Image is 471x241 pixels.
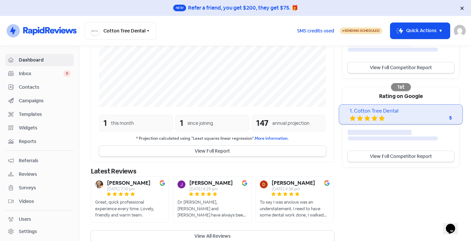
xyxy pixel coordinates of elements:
b: [PERSON_NAME] [107,180,150,186]
a: View Full Competitor Report [348,62,454,73]
span: Templates [19,111,71,118]
a: More information. [255,136,289,141]
button: Cotton Tree Dental [85,22,156,40]
span: Surveys [19,184,71,191]
div: 1st [391,83,411,91]
div: Refer a friend, you get $200, they get $75. 🎁 [188,4,298,12]
img: Avatar [95,180,103,188]
a: Templates [5,108,74,120]
div: Great, quick professional experience every time. Lovely, friendly and warm team. [95,199,165,218]
span: SMS credits used [297,27,334,34]
div: Latest Reviews [91,166,334,176]
a: Surveys [5,182,74,194]
div: since joining [187,120,213,127]
b: [PERSON_NAME] [189,180,233,186]
img: Image [242,180,247,186]
span: Dashboard [19,57,71,64]
span: 0 [63,70,71,77]
button: Quick Actions [390,23,450,39]
div: 1. Cotton Tree Dental [350,107,452,115]
a: Contacts [5,81,74,93]
img: Avatar [260,180,268,188]
iframe: chat widget [443,215,464,234]
span: New [173,5,186,11]
div: Rating on Google [342,87,459,104]
a: Widgets [5,122,74,134]
a: Referrals [5,155,74,167]
a: Settings [5,225,74,238]
img: Avatar [177,180,185,188]
span: Campaigns [19,97,71,104]
div: this month [111,120,134,127]
div: Dr [PERSON_NAME], [PERSON_NAME] and [PERSON_NAME] have always been the best at welcoming and taki... [177,199,247,218]
a: SMS credits used [292,27,340,34]
div: annual projection [272,120,309,127]
div: Users [19,216,31,223]
a: Campaigns [5,95,74,107]
div: 1 [103,117,107,129]
b: [PERSON_NAME] [272,180,315,186]
div: 147 [256,117,268,129]
span: Reviews [19,171,71,178]
span: Referrals [19,157,71,164]
img: Image [160,180,165,186]
div: 5 [425,115,452,121]
a: Reports [5,135,74,148]
small: * Projection calculated using "Least squares linear regression". [99,135,326,142]
a: Dashboard [5,54,74,66]
span: Widgets [19,124,71,131]
img: Image [324,180,330,186]
a: Sending Scheduled [340,27,382,35]
div: To say I was anxious was an understatement. I need to have some dental work done, I walked into C... [260,199,330,218]
span: Reports [19,138,71,145]
button: View Full Report [99,146,326,157]
span: Sending Scheduled [344,28,380,33]
div: [DATE] 7:10 pm [107,187,150,191]
span: Inbox [19,70,63,77]
div: [DATE] 6:29 pm [189,187,233,191]
div: 1 [180,117,183,129]
a: Reviews [5,168,74,180]
span: Contacts [19,84,71,91]
a: View Full Competitor Report [348,151,454,162]
a: Videos [5,195,74,208]
span: Videos [19,198,71,205]
div: [DATE] 4:36 pm [272,187,315,191]
a: Inbox 0 [5,68,74,80]
a: Users [5,213,74,225]
div: Settings [19,228,37,235]
img: User [454,25,466,37]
